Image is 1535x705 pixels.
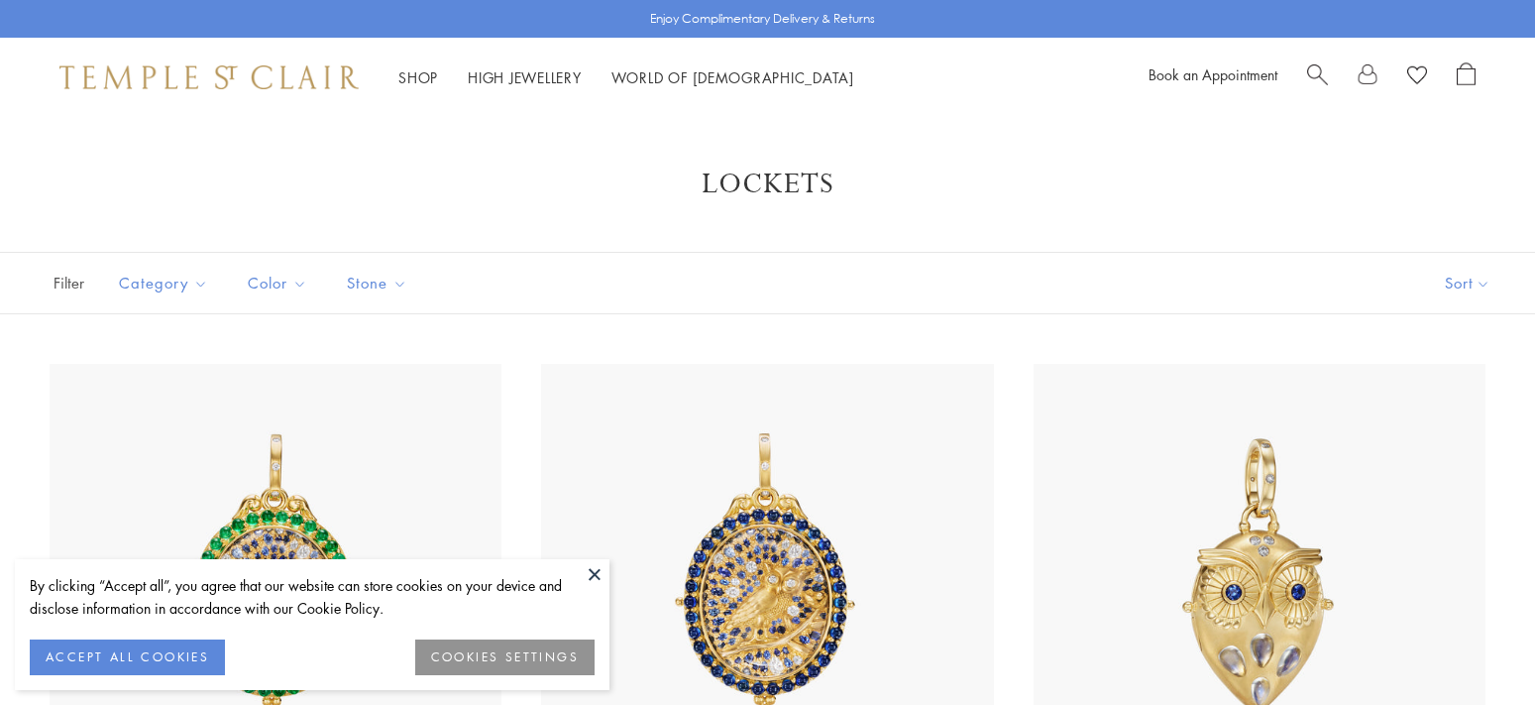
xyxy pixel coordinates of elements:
[79,167,1456,202] h1: Lockets
[1436,612,1515,685] iframe: Gorgias live chat messenger
[1149,64,1277,84] a: Book an Appointment
[1407,62,1427,92] a: View Wishlist
[337,271,422,295] span: Stone
[398,65,854,90] nav: Main navigation
[1400,253,1535,313] button: Show sort by
[238,271,322,295] span: Color
[415,640,595,675] button: COOKIES SETTINGS
[650,9,875,29] p: Enjoy Complimentary Delivery & Returns
[30,574,595,620] div: By clicking “Accept all”, you agree that our website can store cookies on your device and disclos...
[1457,62,1476,92] a: Open Shopping Bag
[59,65,359,89] img: Temple St. Clair
[332,261,422,305] button: Stone
[1307,62,1328,92] a: Search
[109,271,223,295] span: Category
[611,67,854,87] a: World of [DEMOGRAPHIC_DATA]World of [DEMOGRAPHIC_DATA]
[233,261,322,305] button: Color
[30,640,225,675] button: ACCEPT ALL COOKIES
[104,261,223,305] button: Category
[468,67,582,87] a: High JewelleryHigh Jewellery
[398,67,438,87] a: ShopShop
